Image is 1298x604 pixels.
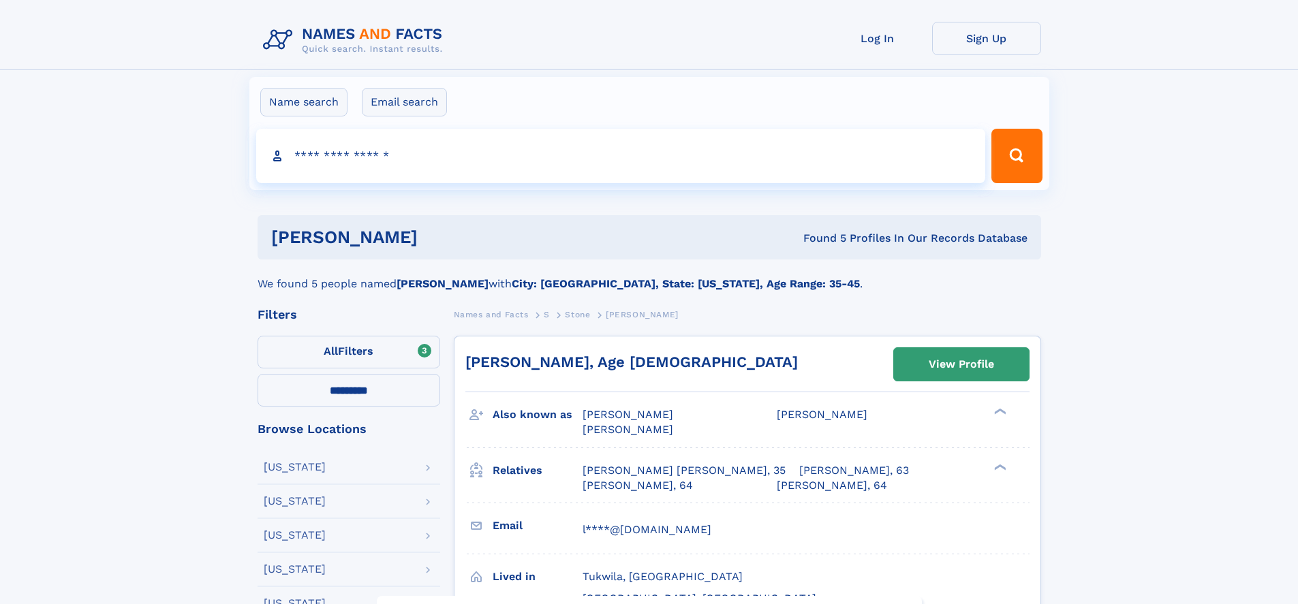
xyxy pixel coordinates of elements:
a: [PERSON_NAME], Age [DEMOGRAPHIC_DATA] [465,353,798,370]
span: [PERSON_NAME] [777,408,867,421]
a: Names and Facts [454,306,529,323]
a: Log In [823,22,932,55]
h3: Relatives [493,459,583,482]
span: Tukwila, [GEOGRAPHIC_DATA] [583,570,743,583]
a: Stone [565,306,590,323]
div: ❯ [991,462,1007,471]
h3: Also known as [493,403,583,426]
span: All [324,345,338,357]
div: [US_STATE] [264,462,326,473]
b: [PERSON_NAME] [397,277,489,290]
h1: [PERSON_NAME] [271,229,611,246]
a: [PERSON_NAME], 63 [799,463,909,478]
label: Email search [362,88,447,116]
h3: Email [493,514,583,537]
a: [PERSON_NAME] [PERSON_NAME], 35 [583,463,786,478]
button: Search Button [991,129,1042,183]
span: Stone [565,310,590,319]
input: search input [256,129,986,183]
b: City: [GEOGRAPHIC_DATA], State: [US_STATE], Age Range: 35-45 [512,277,860,290]
span: S [544,310,550,319]
a: Sign Up [932,22,1041,55]
span: [PERSON_NAME] [583,408,673,421]
label: Filters [258,336,440,368]
div: [US_STATE] [264,530,326,541]
span: [PERSON_NAME] [583,423,673,436]
span: [PERSON_NAME] [606,310,679,319]
a: S [544,306,550,323]
a: [PERSON_NAME], 64 [583,478,693,493]
div: We found 5 people named with . [258,259,1041,292]
div: [US_STATE] [264,496,326,507]
div: Browse Locations [258,423,440,435]
h3: Lived in [493,565,583,588]
div: [US_STATE] [264,564,326,575]
img: Logo Names and Facts [258,22,454,59]
div: ❯ [991,407,1007,416]
div: Filters [258,308,440,321]
div: View Profile [929,349,994,380]
div: Found 5 Profiles In Our Records Database [611,231,1027,246]
a: View Profile [894,348,1029,381]
a: [PERSON_NAME], 64 [777,478,887,493]
label: Name search [260,88,347,116]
